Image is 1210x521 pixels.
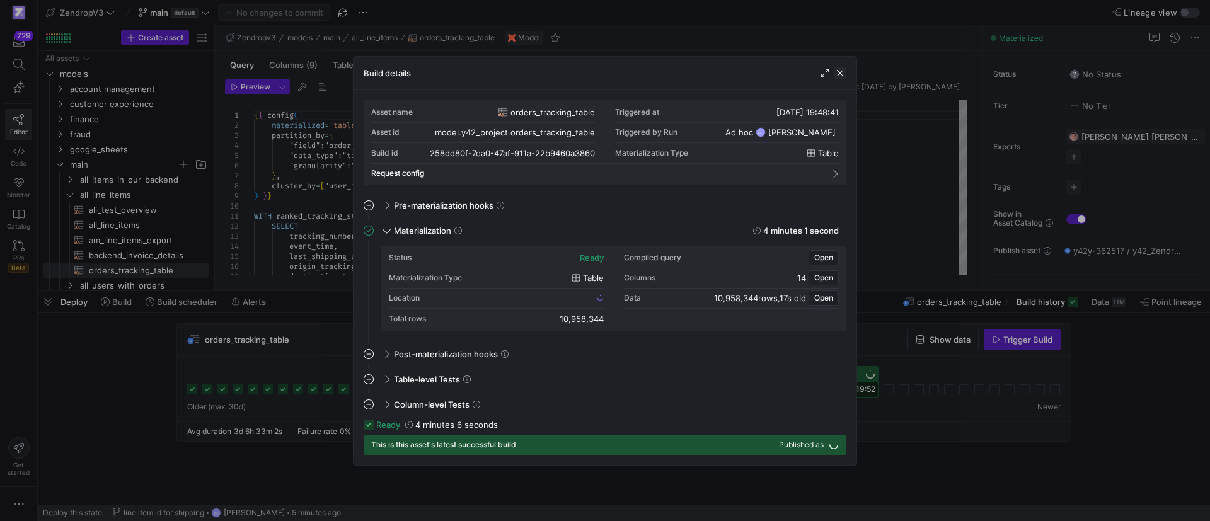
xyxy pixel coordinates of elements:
span: table [818,148,839,158]
span: 10,958,344 rows [714,293,778,303]
div: Columns [624,273,655,282]
span: Open [814,273,833,282]
h3: Build details [364,68,411,78]
button: Open [809,290,839,306]
y42-duration: 4 minutes 6 seconds [415,420,498,430]
mat-expansion-panel-header: Column-level Tests [364,394,846,415]
div: Asset name [371,108,413,117]
span: Ad hoc [725,127,753,137]
span: ready [376,420,400,430]
mat-expansion-panel-header: Post-materialization hooks [364,344,846,364]
div: Build id [371,149,398,157]
span: Column-level Tests [394,399,470,409]
div: Materialization4 minutes 1 second [364,246,846,344]
div: Total rows [389,314,426,323]
div: Location [389,294,420,302]
button: Open [809,270,839,285]
mat-expansion-panel-header: Pre-materialization hooks [364,195,846,215]
span: Open [814,253,833,262]
span: Published as [779,440,824,449]
div: Triggered by Run [615,128,677,137]
div: Triggered at [615,108,659,117]
span: Table-level Tests [394,374,460,384]
span: Materialization Type [615,149,688,157]
span: [PERSON_NAME] [768,127,836,137]
div: 258dd80f-7ea0-47af-911a-22b9460a3860 [430,148,595,158]
div: ready [580,253,604,263]
span: Pre-materialization hooks [394,200,493,210]
div: Compiled query [624,253,681,262]
span: orders_tracking_table [510,107,595,117]
span: Materialization [394,226,451,236]
span: table [583,273,604,283]
div: Materialization Type [389,273,462,282]
div: GC [756,127,766,137]
mat-expansion-panel-header: Materialization4 minutes 1 second [364,220,846,241]
y42-duration: 4 minutes 1 second [763,226,839,236]
span: Open [814,294,833,302]
mat-panel-title: Request config [371,169,824,178]
div: , [714,293,806,303]
span: 17s old [780,293,806,303]
div: Data [624,294,641,302]
span: This is this asset's latest successful build [371,440,516,449]
span: Post-materialization hooks [394,349,498,359]
button: Open [809,250,839,265]
div: 10,958,344 [560,314,604,324]
span: [DATE] 19:48:41 [776,107,839,117]
div: Asset id [371,128,400,137]
div: Status [389,253,412,262]
mat-expansion-panel-header: Request config [371,164,839,183]
button: Ad hocGC[PERSON_NAME] [722,125,839,139]
mat-expansion-panel-header: Table-level Tests [364,369,846,389]
div: model.y42_project.orders_tracking_table [435,127,595,137]
span: 14 [797,273,806,283]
